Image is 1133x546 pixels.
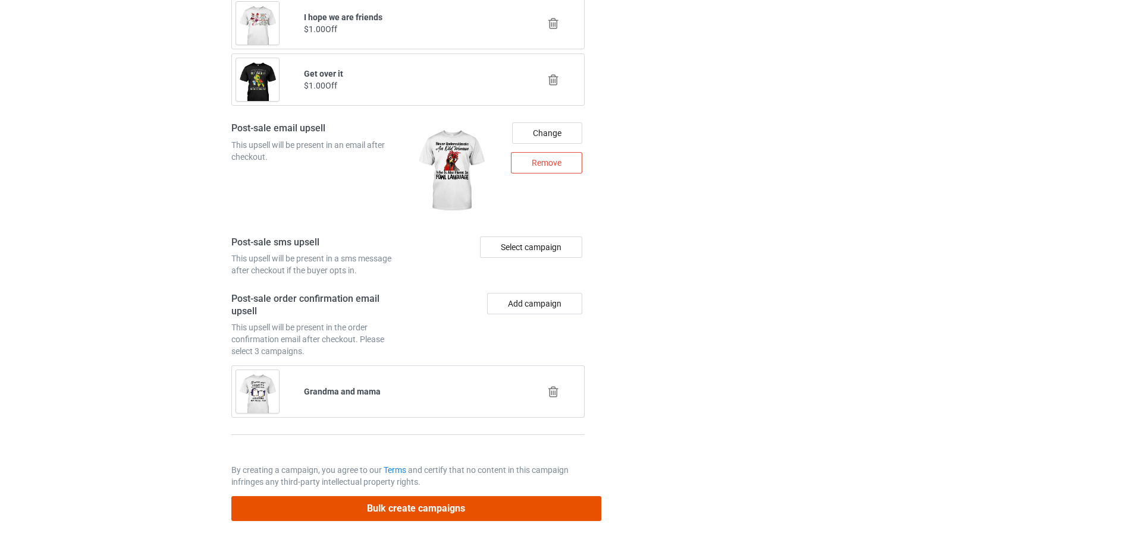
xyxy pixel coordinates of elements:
h4: Post-sale sms upsell [231,236,404,249]
p: By creating a campaign, you agree to our and certify that no content in this campaign infringes a... [231,464,585,488]
div: $1.00 Off [304,80,513,91]
div: This upsell will be present in a sms message after checkout if the buyer opts in. [231,253,404,276]
div: Select campaign [480,236,582,258]
button: Add campaign [487,293,582,314]
div: This upsell will be present in the order confirmation email after checkout. Please select 3 campa... [231,321,404,357]
button: Bulk create campaigns [231,496,601,520]
b: I hope we are friends [304,12,382,22]
b: Grandma and mama [304,387,381,396]
div: Remove [511,152,582,173]
div: This upsell will be present in an email after checkout. [231,139,404,163]
div: Change [512,122,582,144]
h4: Post-sale email upsell [231,122,404,135]
b: Get over it [304,69,343,78]
div: $1.00 Off [304,23,513,35]
h4: Post-sale order confirmation email upsell [231,293,404,317]
a: Terms [384,465,406,475]
img: regular.jpg [412,122,490,220]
